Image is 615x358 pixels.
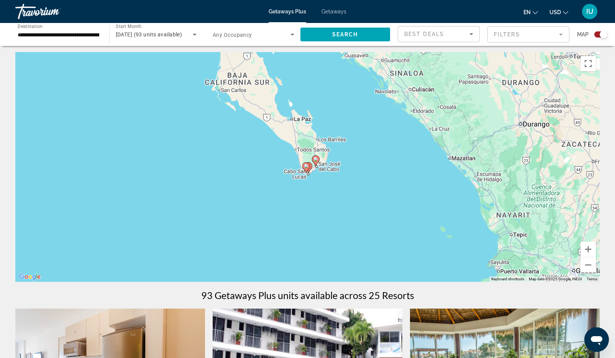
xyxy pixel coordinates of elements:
span: [DATE] (93 units available) [116,31,182,38]
h1: 93 Getaways Plus units available across 25 Resorts [201,289,414,301]
button: Zoom in [581,242,596,257]
span: Best Deals [404,31,444,37]
button: Zoom out [581,257,596,273]
a: Terms (opens in new tab) [587,277,597,281]
a: Travorium [15,2,92,21]
a: Getaways Plus [269,8,306,15]
button: Toggle fullscreen view [581,56,596,71]
span: Search [332,31,358,38]
button: Change language [523,7,538,18]
button: Search [300,28,390,41]
span: IU [586,8,594,15]
span: Start Month [116,24,141,29]
button: Filter [487,26,569,43]
a: Getaways [321,8,346,15]
span: en [523,9,531,15]
button: Keyboard shortcuts [491,276,524,282]
button: Change currency [549,7,568,18]
span: Map [577,29,589,40]
span: USD [549,9,561,15]
a: Open this area in Google Maps (opens a new window) [17,272,43,282]
mat-select: Sort by [404,29,473,39]
button: User Menu [580,3,600,20]
span: Destination [18,23,43,29]
span: Any Occupancy [213,32,252,38]
span: Map data ©2025 Google, INEGI [529,277,582,281]
img: Google [17,272,43,282]
iframe: Button to launch messaging window [584,327,609,352]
